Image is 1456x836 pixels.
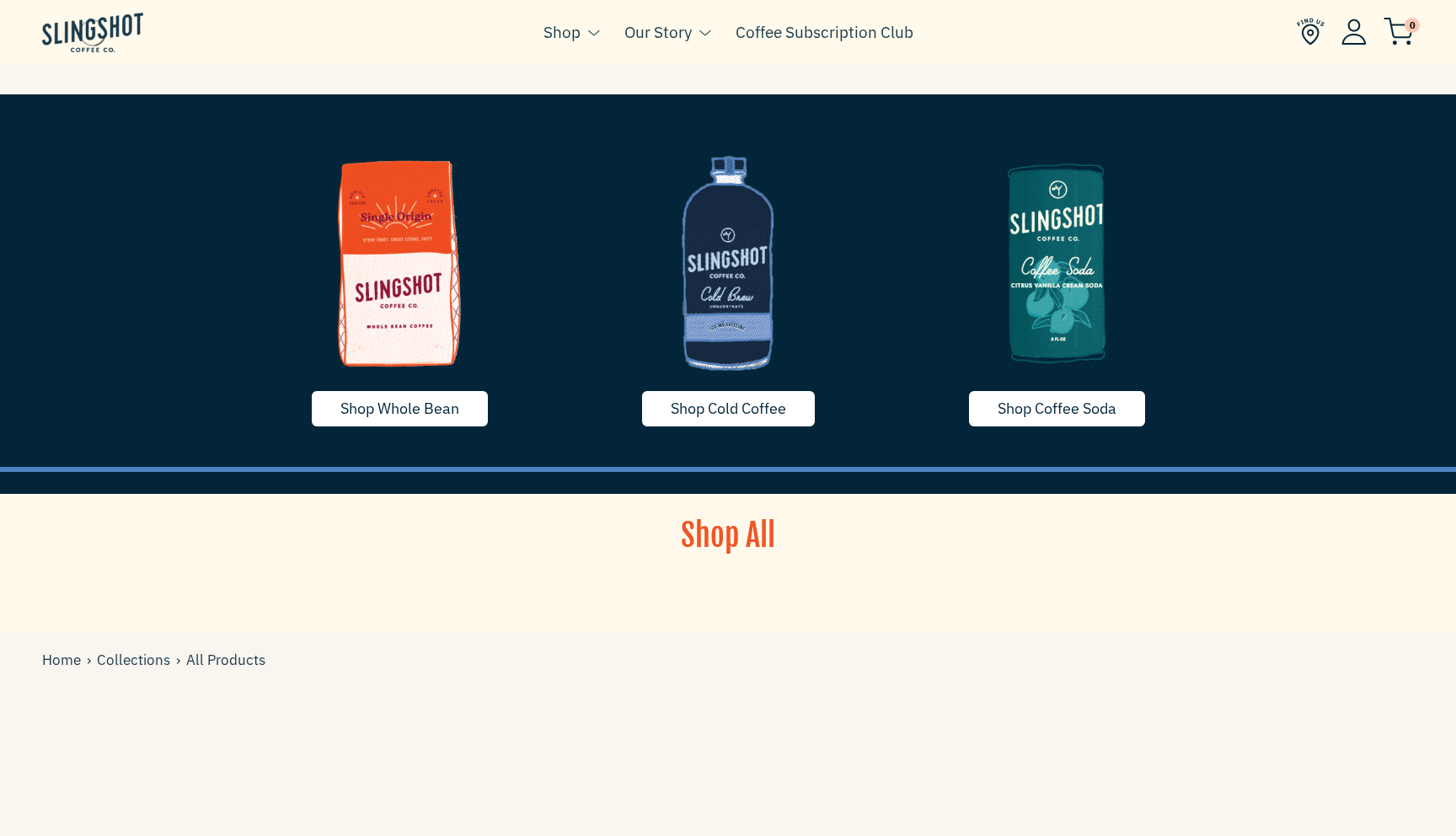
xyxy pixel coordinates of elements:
span: › [176,649,186,672]
a: 0 [1384,22,1414,42]
a: Shop [543,19,581,45]
span: › [87,649,97,672]
img: Find Us [1297,18,1325,46]
a: Coffee Subscription Club [736,19,913,45]
a: Our Story [624,19,692,45]
a: Home [42,649,87,672]
img: cart [1384,18,1414,46]
div: All Products [42,649,265,672]
img: image-5-1635790255718_1200x.png [905,137,1208,389]
span: Shop Coffee Soda [998,399,1116,418]
span: Shop Whole Bean [340,399,459,418]
span: Shop Cold Coffee [671,399,786,418]
a: Collections [97,649,176,672]
h1: Shop All [572,515,884,557]
img: whole-bean-1635790255739_1200x.png [248,137,551,389]
img: Account [1341,19,1367,45]
img: coldcoffee-1635629668715_1200x.png [576,137,880,389]
span: 0 [1405,18,1420,33]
